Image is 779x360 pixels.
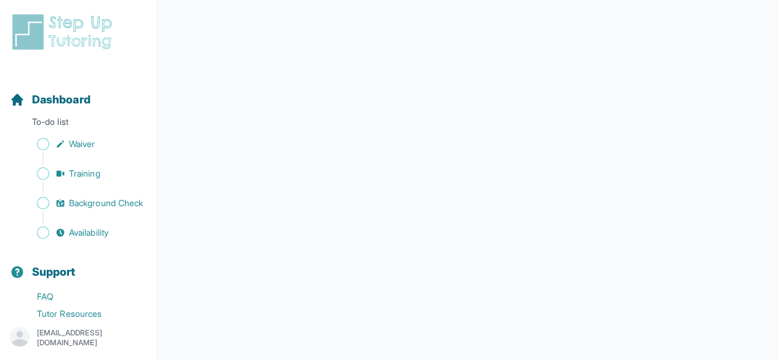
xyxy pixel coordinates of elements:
a: Training [10,165,157,182]
span: Waiver [69,138,95,150]
span: Training [69,167,100,180]
span: Background Check [69,197,143,209]
p: [EMAIL_ADDRESS][DOMAIN_NAME] [37,328,147,348]
a: Background Check [10,194,157,212]
span: Support [32,263,76,281]
p: To-do list [5,116,152,133]
a: Dashboard [10,91,91,108]
a: FAQ [10,288,157,305]
a: Tutor Resources [10,305,157,322]
img: logo [10,12,119,52]
span: Dashboard [32,91,91,108]
a: Availability [10,224,157,241]
span: Availability [69,226,108,239]
a: Waiver [10,135,157,153]
button: Support [5,244,152,286]
button: Dashboard [5,71,152,113]
button: [EMAIL_ADDRESS][DOMAIN_NAME] [10,327,147,349]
